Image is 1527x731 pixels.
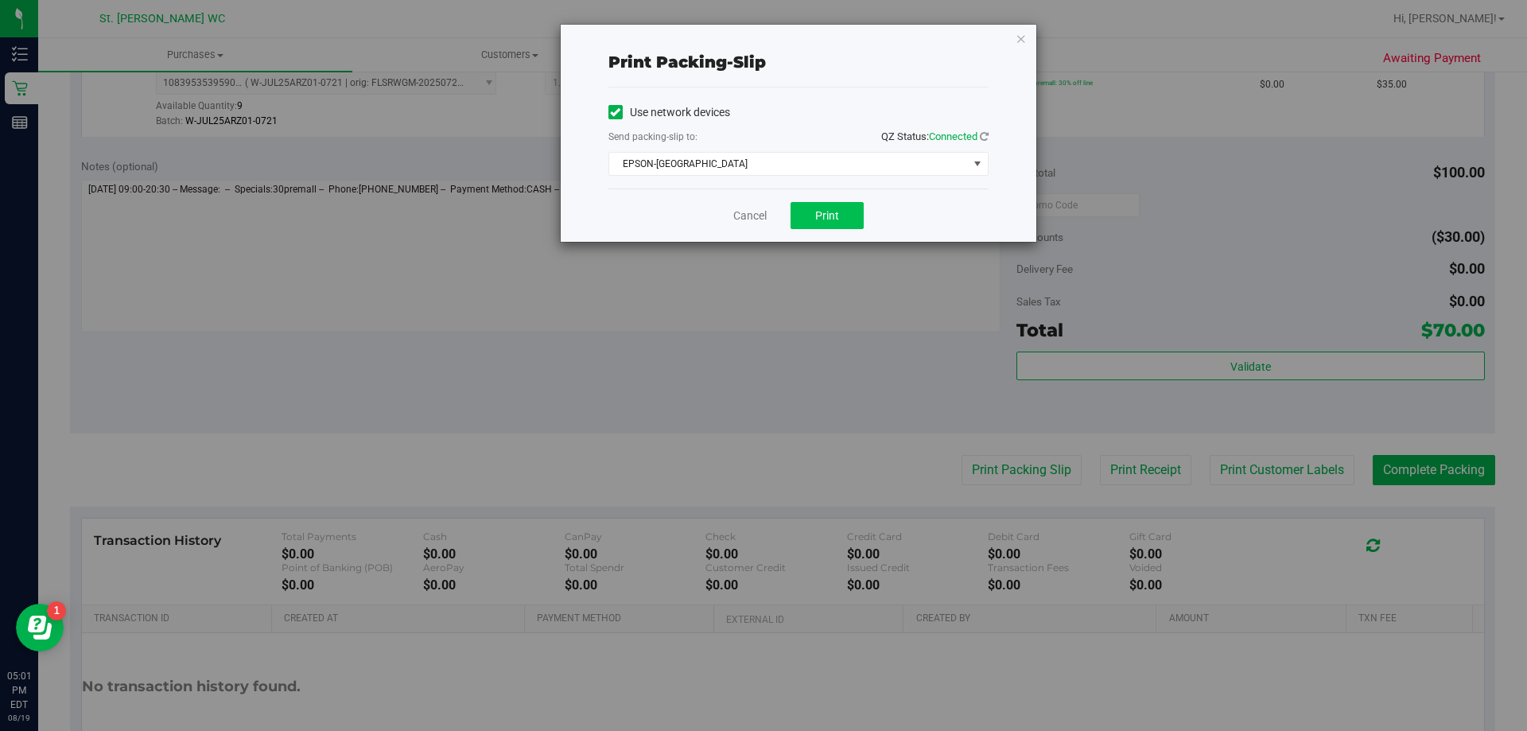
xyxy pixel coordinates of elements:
[608,104,730,121] label: Use network devices
[929,130,977,142] span: Connected
[47,601,66,620] iframe: Resource center unread badge
[815,209,839,222] span: Print
[16,604,64,651] iframe: Resource center
[733,208,767,224] a: Cancel
[881,130,989,142] span: QZ Status:
[609,153,968,175] span: EPSON-[GEOGRAPHIC_DATA]
[967,153,987,175] span: select
[608,130,697,144] label: Send packing-slip to:
[608,52,766,72] span: Print packing-slip
[791,202,864,229] button: Print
